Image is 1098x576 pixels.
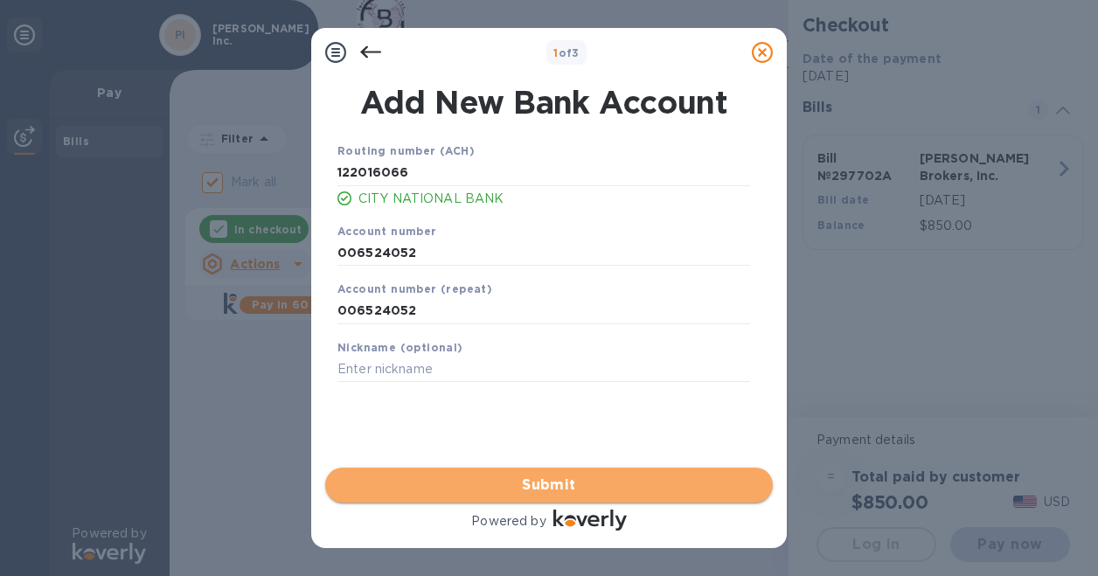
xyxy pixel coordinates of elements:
button: Submit [325,468,773,503]
input: Enter nickname [337,357,750,383]
input: Enter account number [337,298,750,324]
p: Powered by [471,512,546,531]
input: Enter routing number [337,160,750,186]
b: Routing number (ACH) [337,144,475,157]
span: Submit [339,475,759,496]
b: Account number [337,225,437,238]
span: 1 [553,46,558,59]
b: of 3 [553,46,580,59]
h1: Add New Bank Account [327,84,761,121]
input: Enter account number [337,239,750,266]
p: CITY NATIONAL BANK [358,190,750,208]
b: Account number (repeat) [337,282,492,295]
img: Logo [553,510,627,531]
b: Nickname (optional) [337,341,463,354]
